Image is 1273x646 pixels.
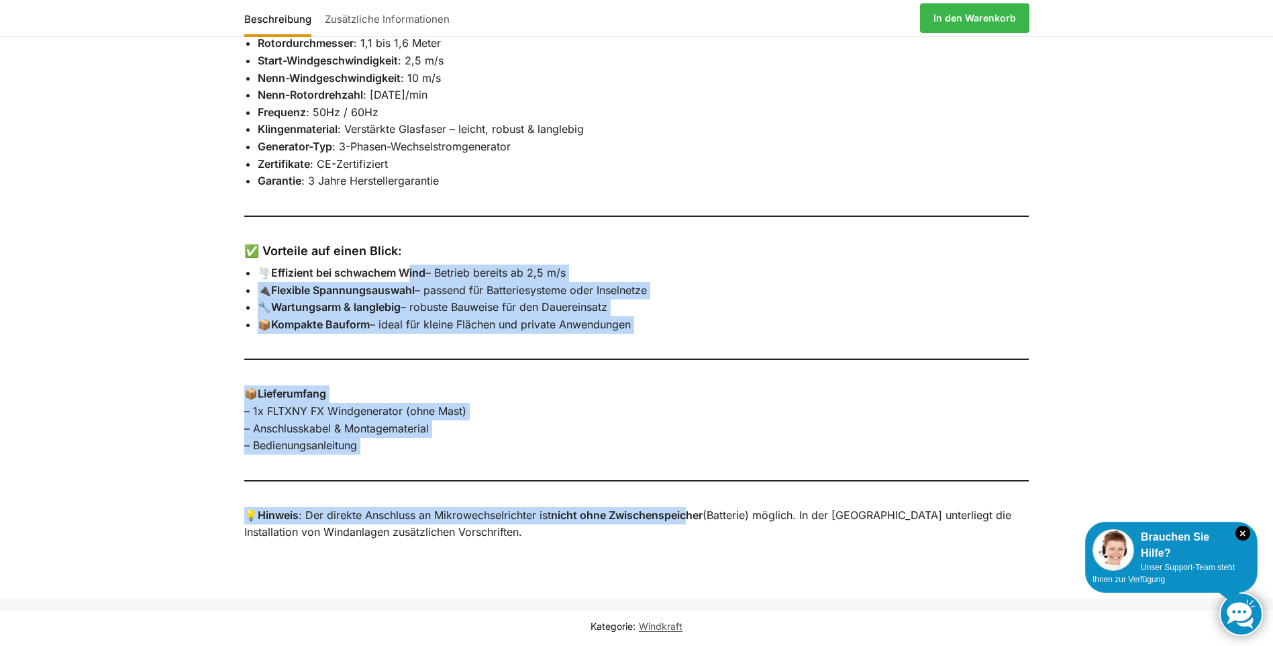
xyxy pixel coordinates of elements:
[258,156,1029,173] li: : CE-Zertifiziert
[258,36,354,50] strong: Rotordurchmesser
[271,300,401,314] strong: Wartungsarm & langlebig
[258,157,310,171] strong: Zertifikate
[1092,529,1250,561] div: Brauchen Sie Hilfe?
[258,104,1029,122] li: : 50Hz / 60Hz
[258,70,1029,87] li: : 10 m/s
[244,242,1029,259] h4: ✅ Vorteile auf einen Blick:
[258,508,299,522] strong: Hinweis
[258,121,1029,138] li: : Verstärkte Glasfaser – leicht, robust & langlebig
[258,105,306,119] strong: Frequenz
[258,282,1029,299] li: 🔌 – passend für Batteriesysteme oder Inselnetze
[258,35,1029,52] li: : 1,1 bis 1,6 Meter
[258,54,398,67] strong: Start-Windgeschwindigkeit
[258,122,338,136] strong: Klingenmaterial
[258,88,363,101] strong: Nenn-Rotordrehzahl
[271,283,415,297] strong: Flexible Spannungsauswahl
[258,173,1029,190] li: : 3 Jahre Herstellergarantie
[271,318,370,331] strong: Kompakte Bauform
[258,299,1029,316] li: 🔧 – robuste Bauweise für den Dauereinsatz
[551,508,703,522] strong: nicht ohne Zwischenspeicher
[639,620,682,632] a: Windkraft
[244,385,1029,454] p: 📦 – 1x FLTXNY FX Windgenerator (ohne Mast) – Anschlusskabel & Montagematerial – Bedienungsanleitung
[258,316,1029,334] li: 📦 – ideal für kleine Flächen und private Anwendungen
[258,71,401,85] strong: Nenn-Windgeschwindigkeit
[244,507,1029,541] p: 💡 : Der direkte Anschluss an Mikrowechselrichter ist (Batterie) möglich. In der [GEOGRAPHIC_DATA]...
[1092,563,1235,584] span: Unser Support-Team steht Ihnen zur Verfügung
[258,87,1029,104] li: : [DATE]/min
[258,52,1029,70] li: : 2,5 m/s
[258,174,301,187] strong: Garantie
[271,266,425,279] strong: Effizient bei schwachem Wind
[258,387,326,400] strong: Lieferumfang
[258,140,332,153] strong: Generator-Typ
[591,619,682,633] span: Kategorie:
[1092,529,1134,571] img: Customer service
[258,265,1029,282] li: 🌪️ – Betrieb bereits ab 2,5 m/s
[258,138,1029,156] li: : 3-Phasen-Wechselstromgenerator
[1235,526,1250,541] i: Schließen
